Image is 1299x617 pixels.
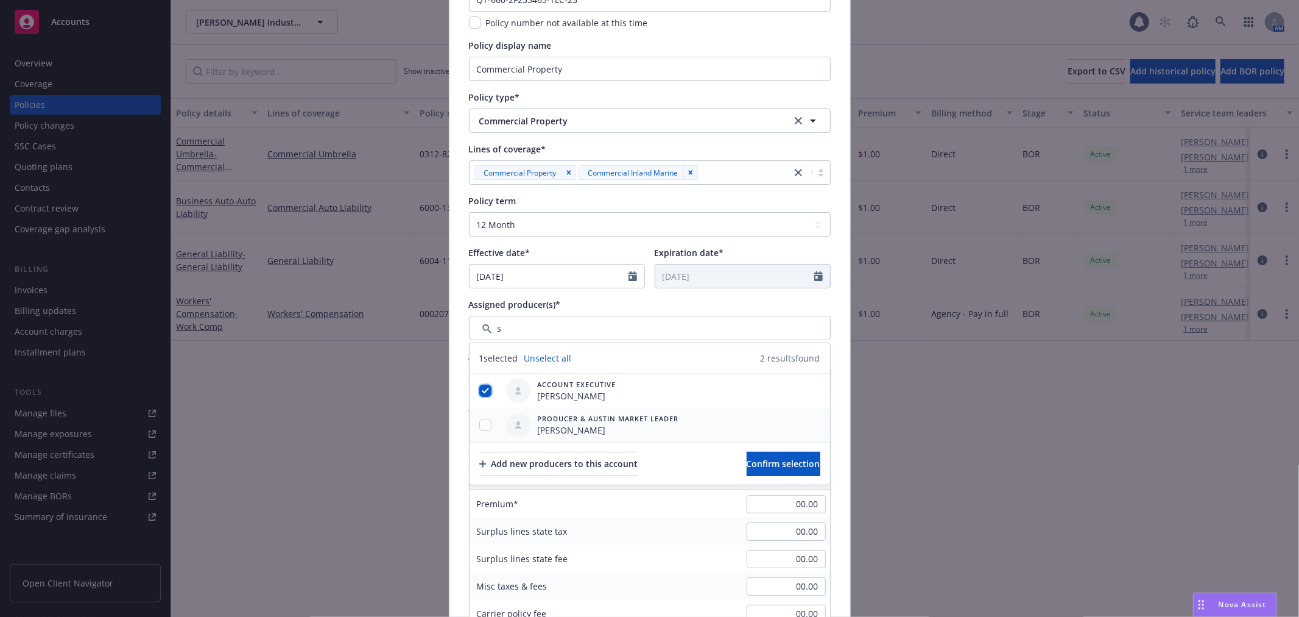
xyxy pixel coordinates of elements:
span: Misc taxes & fees [477,580,547,592]
input: Filter by keyword... [469,316,831,340]
div: Remove [object Object] [683,165,698,180]
span: [PERSON_NAME] [538,390,616,402]
a: close [791,165,806,180]
span: Commercial Inland Marine [583,166,678,179]
span: Policy display name [469,40,552,51]
span: Commercial Property [479,115,773,127]
span: 2 results found [761,352,820,365]
input: 0.00 [747,577,826,596]
div: Remove [object Object] [561,165,576,180]
span: Commercial Property [484,166,557,179]
span: Account Executive [538,379,616,390]
span: Surplus lines state tax [477,526,568,537]
span: Commercial Property [479,166,557,179]
span: Commercial Inland Marine [588,166,678,179]
button: Commercial Propertyclear selection [469,109,831,133]
span: Expiration date* [655,247,724,259]
button: Confirm selection [747,452,820,476]
span: Producer & Austin Market Leader [538,413,679,424]
input: 0.00 [747,522,826,541]
input: 0.00 [747,550,826,568]
span: Policy term [469,195,516,207]
button: Add new producers to this account [479,452,638,476]
a: clear selection [791,113,806,128]
input: MM/DD/YYYY [655,265,814,288]
span: Policy number not available at this time [486,17,648,29]
span: 1 selected [479,352,518,365]
button: Nova Assist [1193,593,1277,617]
span: Effective date* [469,247,530,259]
input: MM/DD/YYYY [470,265,628,288]
span: Premium [477,498,519,510]
svg: Calendar [628,271,637,281]
div: Add new producers to this account [479,452,638,476]
svg: Calendar [814,271,823,281]
span: Nova Assist [1219,599,1267,610]
span: Surplus lines state fee [477,553,568,565]
a: Unselect all [524,352,572,365]
span: Assigned producer(s)* [469,299,561,310]
input: 0.00 [747,495,826,513]
div: Drag to move [1194,593,1209,616]
span: [PERSON_NAME] [538,424,679,437]
span: Policy type* [469,91,520,103]
span: Confirm selection [747,458,820,469]
span: Lines of coverage* [469,143,546,155]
